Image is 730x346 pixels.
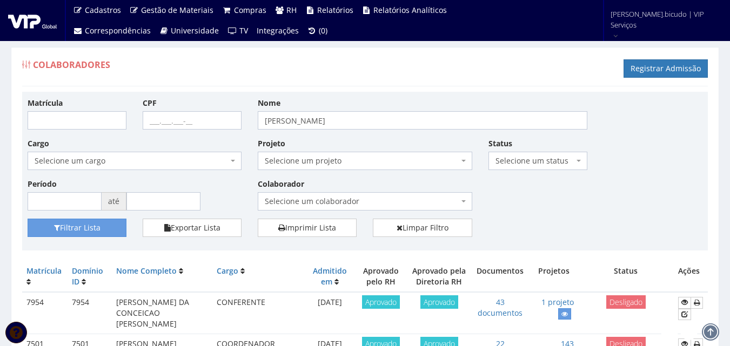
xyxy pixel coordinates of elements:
label: Colaborador [258,179,304,189]
label: Cargo [28,138,49,149]
span: TV [239,25,248,36]
span: Gestão de Materiais [141,5,213,15]
td: [PERSON_NAME] DA CONCEICAO [PERSON_NAME] [112,292,212,334]
span: Cadastros [85,5,121,15]
th: Aprovado pela Diretoria RH [408,261,471,292]
th: Ações [674,261,708,292]
span: Selecione um status [488,152,587,170]
th: Status [578,261,674,292]
span: Selecione um status [495,155,574,166]
span: Relatórios Analíticos [373,5,447,15]
span: Selecione um projeto [265,155,458,166]
span: Relatórios [317,5,353,15]
input: ___.___.___-__ [143,111,242,130]
a: Nome Completo [116,266,177,276]
td: 7954 [22,292,68,334]
button: Filtrar Lista [28,219,126,237]
a: Registrar Admissão [624,59,708,78]
span: Selecione um colaborador [258,192,472,211]
a: 43 documentos [478,297,523,318]
span: Aprovado [362,295,400,309]
span: até [102,192,126,211]
span: Selecione um colaborador [265,196,458,207]
span: Integrações [257,25,299,36]
img: logo [8,12,57,29]
td: 7954 [68,292,112,334]
a: Integrações [252,21,303,41]
a: Admitido em [313,266,347,287]
td: [DATE] [306,292,354,334]
label: Nome [258,98,280,108]
label: Matrícula [28,98,63,108]
span: Selecione um cargo [35,155,228,166]
label: Status [488,138,512,149]
span: Correspondências [85,25,151,36]
a: Limpar Filtro [373,219,472,237]
span: [PERSON_NAME].bicudo | VIP Serviços [611,9,716,30]
th: Aprovado pelo RH [354,261,408,292]
span: Desligado [606,295,646,309]
span: Selecione um projeto [258,152,472,170]
span: Compras [234,5,266,15]
span: Selecione um cargo [28,152,242,170]
a: (0) [303,21,332,41]
a: Matrícula [26,266,62,276]
label: Projeto [258,138,285,149]
span: (0) [319,25,327,36]
span: Universidade [171,25,219,36]
span: RH [286,5,297,15]
a: Universidade [155,21,224,41]
label: Período [28,179,57,189]
span: Aprovado [420,295,458,309]
span: Colaboradores [33,59,110,71]
a: TV [223,21,252,41]
a: Domínio ID [72,266,103,287]
th: Documentos [471,261,530,292]
a: 1 projeto [541,297,574,307]
a: Correspondências [69,21,155,41]
th: Projetos [530,261,578,292]
button: Exportar Lista [143,219,242,237]
label: CPF [143,98,157,108]
a: Cargo [217,266,238,276]
td: CONFERENTE [212,292,306,334]
a: Imprimir Lista [258,219,357,237]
